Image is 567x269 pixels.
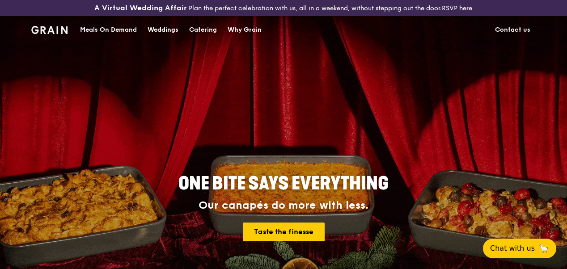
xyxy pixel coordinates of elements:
a: RSVP here [442,4,472,12]
span: 🦙 [538,243,549,254]
div: Meals On Demand [80,17,137,43]
h3: A Virtual Wedding Affair [94,4,187,13]
div: Catering [189,17,217,43]
a: Taste the finesse [243,223,325,241]
a: Why Grain [222,17,267,43]
span: Chat with us [490,243,535,254]
a: GrainGrain [31,16,68,42]
a: Contact us [490,17,536,43]
div: Plan the perfect celebration with us, all in a weekend, without stepping out the door. [94,4,472,13]
img: Grain [31,26,68,34]
div: Why Grain [228,17,262,43]
span: ONE BITE SAYS EVERYTHING [178,173,389,194]
a: Weddings [142,17,184,43]
button: Chat with us🦙 [483,239,556,258]
div: Our canapés do more with less. [123,199,444,212]
div: Weddings [148,17,178,43]
a: Catering [184,17,222,43]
